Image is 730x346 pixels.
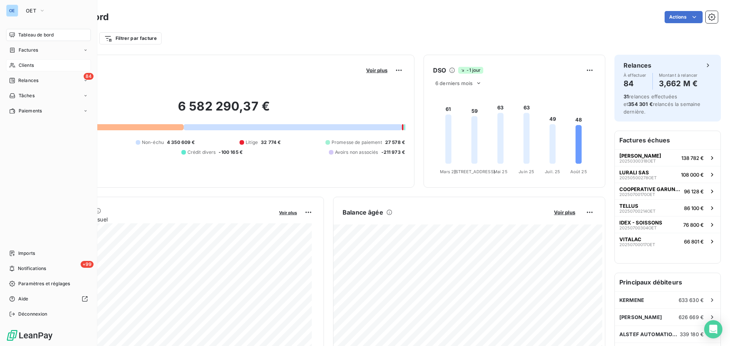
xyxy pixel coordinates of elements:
[659,73,698,77] span: Montant à relancer
[6,59,91,71] a: Clients
[619,226,657,230] span: 20250700304OET
[440,169,457,174] tspan: Mars 25
[18,250,35,257] span: Imports
[615,273,720,291] h6: Principaux débiteurs
[385,139,405,146] span: 27 578 €
[665,11,703,23] button: Actions
[624,73,646,77] span: À effectuer
[619,242,655,247] span: 20250700017OET
[519,169,534,174] tspan: Juin 25
[6,90,91,102] a: Tâches
[458,67,483,74] span: -1 jour
[6,74,91,87] a: 84Relances
[619,203,638,209] span: TELLUS
[552,209,578,216] button: Voir plus
[6,105,91,117] a: Paiements
[628,101,652,107] span: 354 301 €
[99,32,162,44] button: Filtrer par facture
[6,5,18,17] div: OE
[81,261,94,268] span: +99
[279,210,297,215] span: Voir plus
[615,166,720,183] button: LURALI SAS20250500278OET108 000 €
[18,280,70,287] span: Paramètres et réglages
[624,61,651,70] h6: Relances
[680,331,704,337] span: 339 180 €
[18,32,54,38] span: Tableau de bord
[615,183,720,199] button: COOPERATIVE GARUN-PAYSANNE20250700170OET96 128 €
[19,107,42,114] span: Paiements
[277,209,299,216] button: Voir plus
[84,73,94,80] span: 84
[679,314,704,320] span: 626 669 €
[381,149,405,156] span: -211 973 €
[684,188,704,194] span: 96 128 €
[6,329,53,341] img: Logo LeanPay
[659,77,698,90] h4: 3,662 M €
[167,139,195,146] span: 4 350 609 €
[187,149,216,156] span: Crédit divers
[684,205,704,211] span: 86 100 €
[18,77,38,84] span: Relances
[433,66,446,75] h6: DSO
[19,47,38,54] span: Factures
[26,8,36,14] span: OET
[6,44,91,56] a: Factures
[624,93,629,100] span: 31
[18,295,29,302] span: Aide
[332,139,382,146] span: Promesse de paiement
[619,220,662,226] span: IDEX - SOISSONS
[619,236,641,242] span: VITALAC
[619,169,649,175] span: LURALI SAS
[570,169,587,174] tspan: Août 25
[335,149,378,156] span: Avoirs non associés
[366,67,387,73] span: Voir plus
[619,192,655,197] span: 20250700170OET
[454,169,495,174] tspan: [STREET_ADDRESS]
[681,155,704,161] span: 138 782 €
[261,139,281,146] span: 32 774 €
[18,265,46,272] span: Notifications
[43,99,405,122] h2: 6 582 290,37 €
[18,311,48,318] span: Déconnexion
[683,222,704,228] span: 76 800 €
[43,215,274,223] span: Chiffre d'affaires mensuel
[6,278,91,290] a: Paramètres et réglages
[619,297,644,303] span: KERMENE
[704,320,722,338] div: Open Intercom Messenger
[624,77,646,90] h4: 84
[6,247,91,259] a: Imports
[619,209,655,213] span: 20250700214OET
[343,208,383,217] h6: Balance âgée
[19,92,35,99] span: Tâches
[615,233,720,250] button: VITALAC20250700017OET66 801 €
[624,93,701,115] span: relances effectuées et relancés la semaine dernière.
[619,331,680,337] span: ALSTEF AUTOMATION S.A
[545,169,560,174] tspan: Juil. 25
[679,297,704,303] span: 633 630 €
[619,175,657,180] span: 20250500278OET
[494,169,508,174] tspan: Mai 25
[684,239,704,245] span: 66 801 €
[619,314,662,320] span: [PERSON_NAME]
[435,80,473,86] span: 6 derniers mois
[554,209,575,215] span: Voir plus
[142,139,164,146] span: Non-échu
[619,159,656,163] span: 20250300318OET
[619,186,681,192] span: COOPERATIVE GARUN-PAYSANNE
[681,172,704,178] span: 108 000 €
[6,293,91,305] a: Aide
[219,149,243,156] span: -100 165 €
[615,216,720,233] button: IDEX - SOISSONS20250700304OET76 800 €
[615,131,720,149] h6: Factures échues
[364,67,390,74] button: Voir plus
[615,199,720,216] button: TELLUS20250700214OET86 100 €
[615,149,720,166] button: [PERSON_NAME]20250300318OET138 782 €
[19,62,34,69] span: Clients
[619,153,661,159] span: [PERSON_NAME]
[246,139,258,146] span: Litige
[6,29,91,41] a: Tableau de bord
